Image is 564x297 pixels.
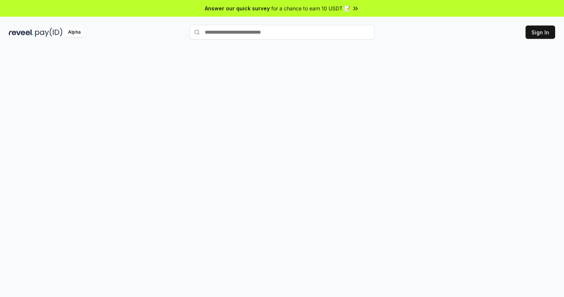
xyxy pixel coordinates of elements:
div: Alpha [64,28,85,37]
img: reveel_dark [9,28,34,37]
span: Answer our quick survey [205,4,270,12]
button: Sign In [526,26,555,39]
img: pay_id [35,28,62,37]
span: for a chance to earn 10 USDT 📝 [271,4,350,12]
